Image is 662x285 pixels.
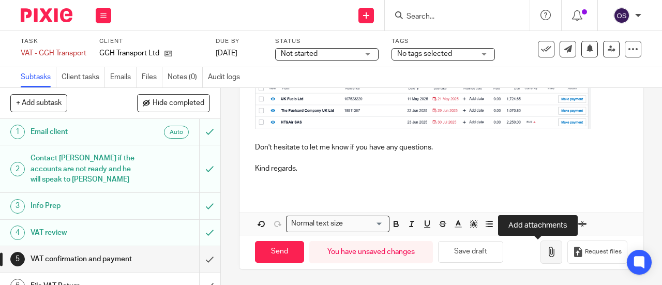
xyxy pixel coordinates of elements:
span: Request files [585,248,622,256]
input: Search for option [346,218,383,229]
button: + Add subtask [10,94,67,112]
div: 3 [10,199,25,214]
input: Search [405,12,499,22]
div: VAT - GGH Transport [21,48,86,58]
label: Due by [216,37,262,46]
span: [DATE] [216,50,237,57]
div: Auto [164,126,189,139]
div: 5 [10,252,25,266]
h1: VAT review [31,225,136,241]
a: Subtasks [21,67,56,87]
a: Files [142,67,162,87]
label: Task [21,37,86,46]
span: Hide completed [153,99,204,108]
p: GGH Transport Ltd [99,48,159,58]
button: Hide completed [137,94,210,112]
a: Notes (0) [168,67,203,87]
label: Tags [392,37,495,46]
h1: Email client [31,124,136,140]
p: Don't hesitate to let me know if you have any questions. [255,142,627,153]
a: Client tasks [62,67,105,87]
div: 1 [10,125,25,139]
input: Send [255,241,304,263]
span: Not started [281,50,318,57]
p: Kind regards, [255,163,627,174]
span: Normal text size [289,218,345,229]
div: 4 [10,226,25,240]
button: Save draft [438,241,503,263]
div: 2 [10,162,25,176]
div: You have unsaved changes [309,241,433,263]
label: Status [275,37,379,46]
a: Audit logs [208,67,245,87]
button: Request files [567,241,627,264]
img: Pixie [21,8,72,22]
h1: VAT confirmation and payment [31,251,136,267]
span: No tags selected [397,50,452,57]
label: Client [99,37,203,46]
img: svg%3E [613,7,630,24]
a: Emails [110,67,137,87]
h1: Contact [PERSON_NAME] if the accounts are not ready and he will speak to [PERSON_NAME] [31,151,136,187]
div: Search for option [286,216,389,232]
h1: Info Prep [31,198,136,214]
